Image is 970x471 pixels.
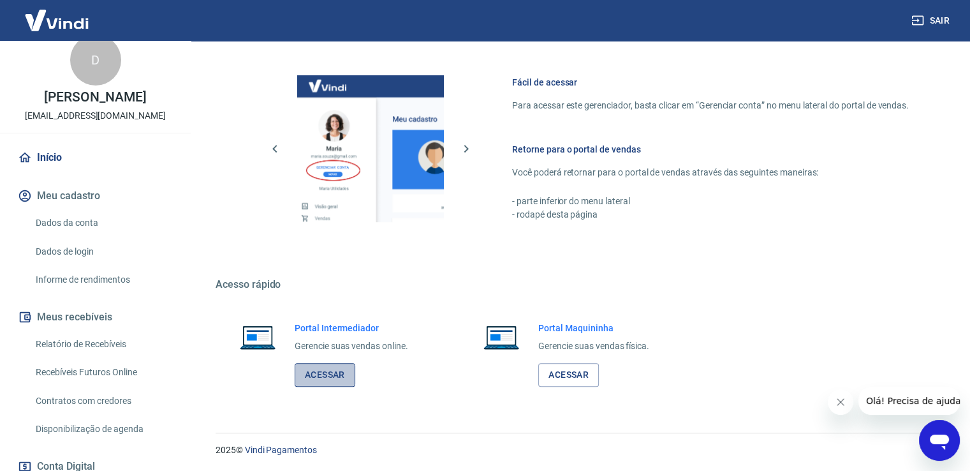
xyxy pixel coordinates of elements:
p: [EMAIL_ADDRESS][DOMAIN_NAME] [25,109,166,123]
h6: Fácil de acessar [512,76,909,89]
span: Olá! Precisa de ajuda? [8,9,107,19]
a: Acessar [538,363,599,387]
img: Imagem da dashboard mostrando o botão de gerenciar conta na sidebar no lado esquerdo [297,75,444,222]
iframe: Fechar mensagem [828,389,853,415]
button: Sair [909,9,955,33]
div: D [70,34,121,86]
a: Dados de login [31,239,175,265]
a: Início [15,144,175,172]
h6: Portal Maquininha [538,322,649,334]
a: Relatório de Recebíveis [31,331,175,357]
img: Imagem de um notebook aberto [231,322,284,352]
button: Meu cadastro [15,182,175,210]
p: - parte inferior do menu lateral [512,195,909,208]
a: Disponibilização de agenda [31,416,175,442]
a: Contratos com credores [31,388,175,414]
p: Gerencie suas vendas online. [295,340,408,353]
iframe: Mensagem da empresa [858,387,960,415]
p: [PERSON_NAME] [44,91,146,104]
p: Gerencie suas vendas física. [538,340,649,353]
iframe: Botão para abrir a janela de mensagens [919,420,960,461]
h6: Portal Intermediador [295,322,408,334]
p: Para acessar este gerenciador, basta clicar em “Gerenciar conta” no menu lateral do portal de ven... [512,99,909,112]
a: Vindi Pagamentos [245,445,317,455]
a: Recebíveis Futuros Online [31,359,175,385]
h5: Acesso rápido [216,278,939,291]
p: - rodapé desta página [512,208,909,221]
p: Você poderá retornar para o portal de vendas através das seguintes maneiras: [512,166,909,179]
button: Meus recebíveis [15,303,175,331]
img: Imagem de um notebook aberto [474,322,528,352]
a: Informe de rendimentos [31,267,175,293]
img: Vindi [15,1,98,40]
a: Acessar [295,363,355,387]
h6: Retorne para o portal de vendas [512,143,909,156]
a: Dados da conta [31,210,175,236]
p: 2025 © [216,444,939,457]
